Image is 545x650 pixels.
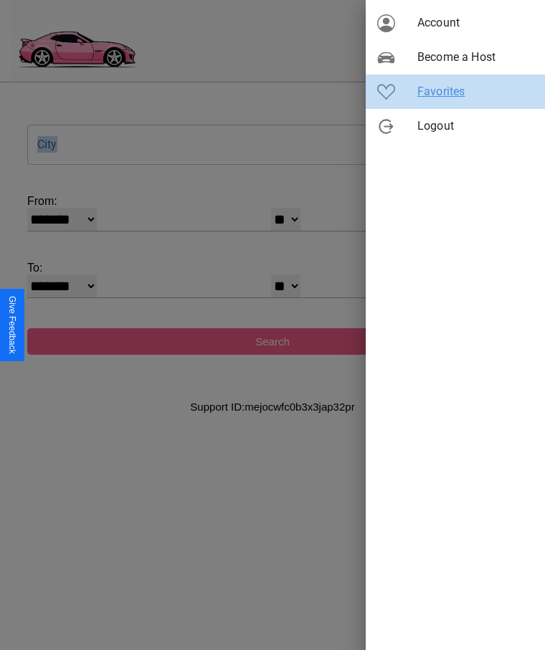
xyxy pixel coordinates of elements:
[417,118,534,135] span: Logout
[417,49,534,66] span: Become a Host
[417,83,534,100] span: Favorites
[366,40,545,75] div: Become a Host
[366,75,545,109] div: Favorites
[366,109,545,143] div: Logout
[7,296,17,354] div: Give Feedback
[366,6,545,40] div: Account
[417,14,534,32] span: Account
